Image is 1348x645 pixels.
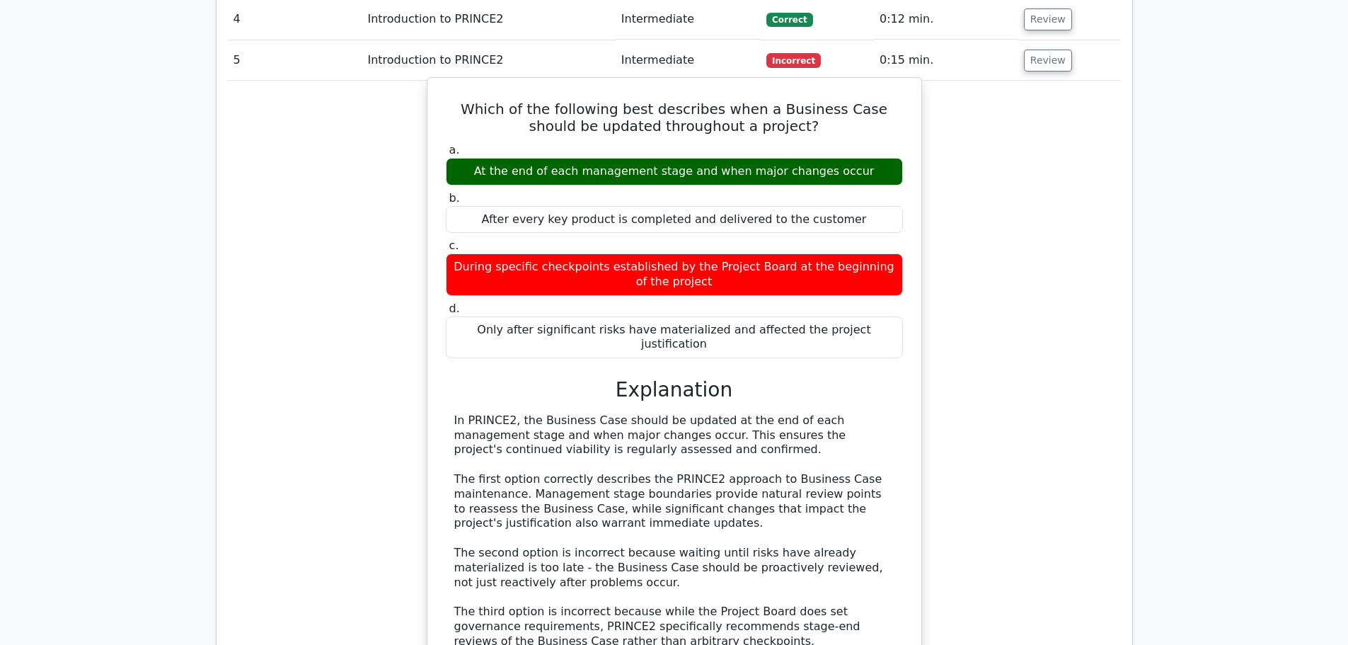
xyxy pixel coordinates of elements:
td: Intermediate [616,40,761,81]
h3: Explanation [454,378,894,402]
span: Incorrect [766,53,821,67]
span: a. [449,143,460,156]
span: d. [449,302,460,315]
span: c. [449,239,459,252]
button: Review [1024,8,1072,30]
span: Correct [766,13,812,27]
h5: Which of the following best describes when a Business Case should be updated throughout a project? [444,101,904,135]
span: b. [449,191,460,205]
div: During specific checkpoints established by the Project Board at the beginning of the project [446,253,903,296]
button: Review [1024,50,1072,72]
div: After every key product is completed and delivered to the customer [446,206,903,234]
td: 5 [228,40,362,81]
div: Only after significant risks have materialized and affected the project justification [446,316,903,359]
td: Introduction to PRINCE2 [362,40,615,81]
div: At the end of each management stage and when major changes occur [446,158,903,185]
td: 0:15 min. [874,40,1018,81]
